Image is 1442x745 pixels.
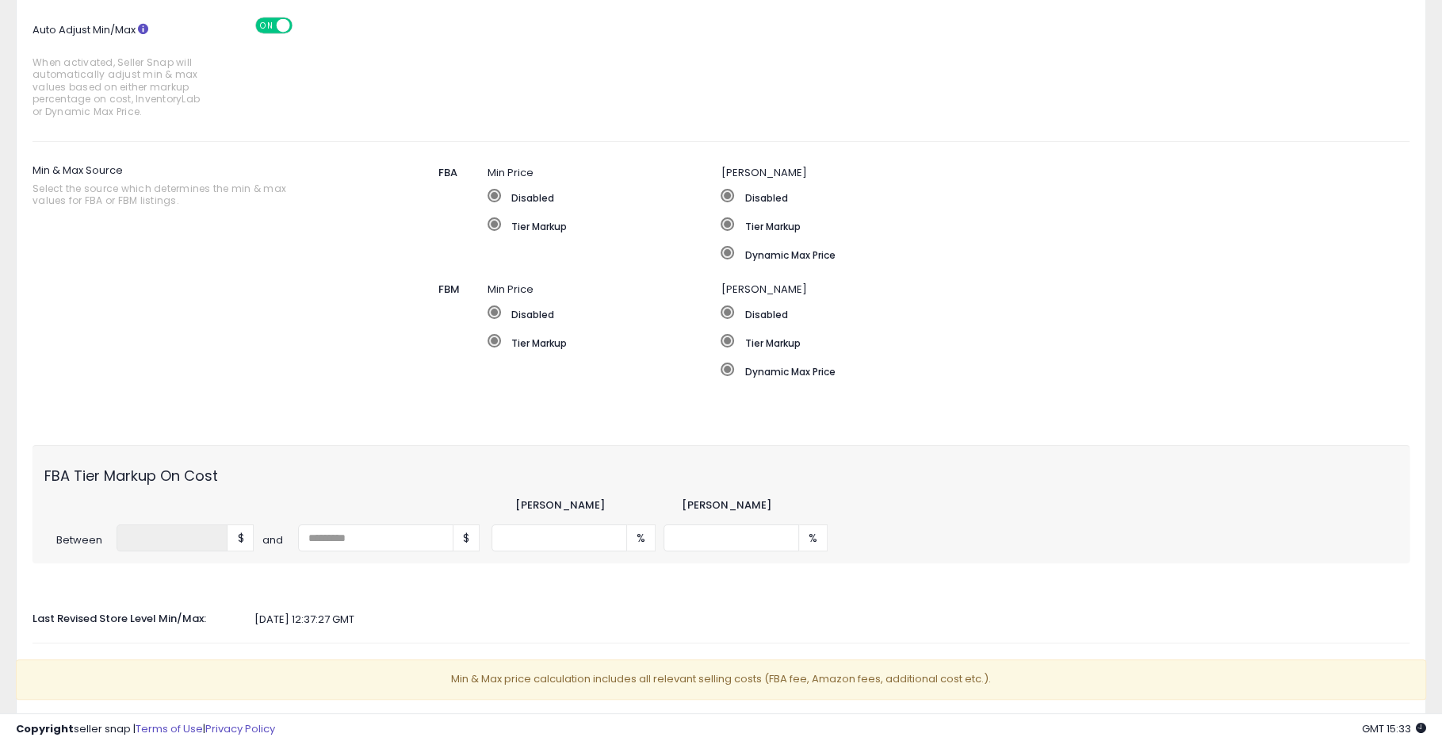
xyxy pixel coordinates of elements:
a: Privacy Policy [205,721,275,736]
a: Terms of Use [136,721,203,736]
span: [PERSON_NAME] [721,282,806,297]
label: Disabled [721,189,1304,205]
span: Between [44,533,117,548]
label: Auto Adjust Min/Max [21,17,254,125]
span: OFF [290,18,316,32]
label: Disabled [488,305,721,321]
label: [PERSON_NAME] [515,498,605,513]
label: Tier Markup [721,334,1188,350]
span: When activated, Seller Snap will automatically adjust min & max values based on either markup per... [33,56,211,117]
label: Min & Max Source [33,158,359,215]
span: ON [258,18,277,32]
span: FBM [438,282,460,297]
span: % [627,524,656,551]
label: Tier Markup [721,217,1304,233]
label: Disabled [488,189,721,205]
span: $ [453,524,480,551]
span: Min Price [488,282,534,297]
label: Dynamic Max Price [721,246,1304,262]
label: Tier Markup [488,217,721,233]
label: Dynamic Max Price [721,363,1188,378]
strong: Copyright [16,721,74,736]
div: [DATE] 12:37:27 GMT [21,613,1421,628]
span: % [799,524,828,551]
span: 2025-09-8 15:33 GMT [1362,721,1426,736]
span: and [262,533,298,548]
span: [PERSON_NAME] [721,165,806,180]
label: Disabled [721,305,1188,321]
label: [PERSON_NAME] [682,498,771,513]
span: Select the source which determines the min & max values for FBA or FBM listings. [33,182,300,207]
label: Tier Markup [488,334,721,350]
label: Last Revised Store Level Min/Max: [21,606,254,627]
span: FBA [438,165,457,180]
div: seller snap | | [16,722,275,737]
span: $ [228,524,254,551]
p: Min & Max price calculation includes all relevant selling costs (FBA fee, Amazon fees, additional... [16,659,1426,700]
span: Min Price [488,165,534,180]
label: FBA Tier Markup On Cost [33,457,262,486]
